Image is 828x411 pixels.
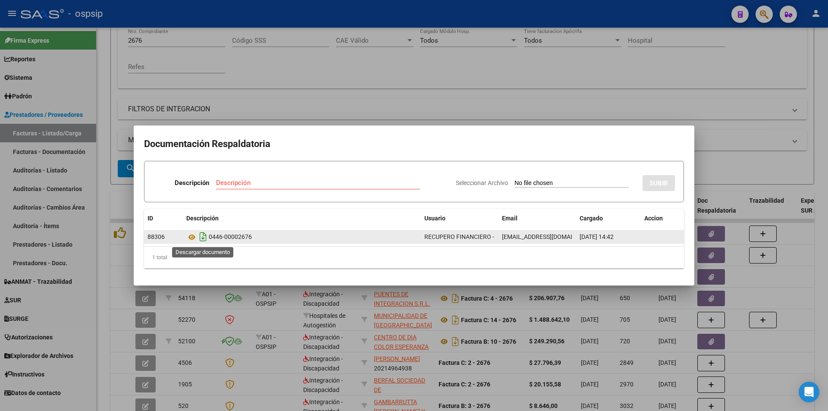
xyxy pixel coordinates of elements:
[580,215,603,222] span: Cargado
[198,230,209,244] i: Descargar documento
[144,247,684,268] div: 1 total
[456,179,508,186] span: Seleccionar Archivo
[147,233,165,240] span: 88306
[641,209,684,228] datatable-header-cell: Accion
[424,233,494,240] span: RECUPERO FINANCIERO -
[144,136,684,152] h2: Documentación Respaldatoria
[644,215,663,222] span: Accion
[502,215,517,222] span: Email
[144,209,183,228] datatable-header-cell: ID
[499,209,576,228] datatable-header-cell: Email
[186,230,417,244] div: 0446-00002676
[576,209,641,228] datatable-header-cell: Cargado
[147,215,153,222] span: ID
[424,215,445,222] span: Usuario
[799,382,819,402] div: Open Intercom Messenger
[643,175,675,191] button: SUBIR
[421,209,499,228] datatable-header-cell: Usuario
[183,209,421,228] datatable-header-cell: Descripción
[502,233,598,240] span: [EMAIL_ADDRESS][DOMAIN_NAME]
[186,215,219,222] span: Descripción
[175,178,209,188] p: Descripción
[649,179,668,187] span: SUBIR
[580,233,614,240] span: [DATE] 14:42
